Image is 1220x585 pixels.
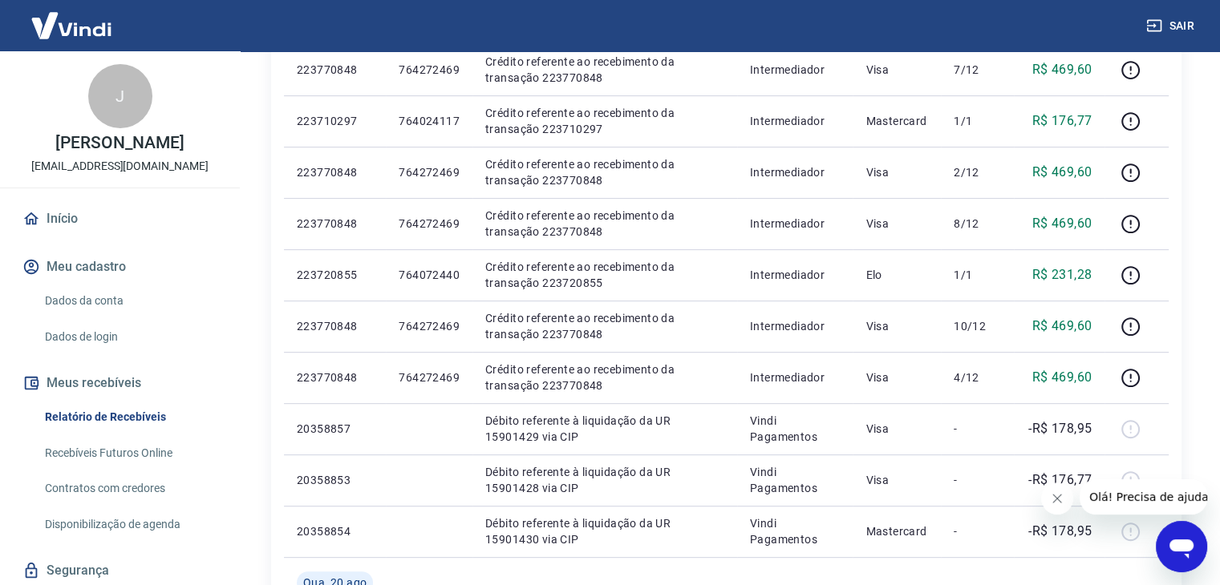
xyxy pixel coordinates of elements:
p: 223770848 [297,369,373,385]
p: Débito referente à liquidação da UR 15901428 via CIP [485,464,724,496]
p: Débito referente à liquidação da UR 15901429 via CIP [485,413,724,445]
p: Intermediador [750,164,841,180]
p: 2/12 [954,164,1001,180]
p: Vindi Pagamentos [750,464,841,496]
p: -R$ 178,95 [1028,419,1092,438]
p: Mastercard [865,523,928,539]
p: 1/1 [954,113,1001,129]
p: - [954,523,1001,539]
p: 764272469 [399,164,460,180]
p: 223710297 [297,113,373,129]
p: 223770848 [297,62,373,78]
p: Visa [865,369,928,385]
p: R$ 231,28 [1032,265,1092,284]
p: [PERSON_NAME] [55,135,184,151]
p: 764272469 [399,318,460,334]
p: 10/12 [954,318,1001,334]
p: R$ 176,77 [1032,111,1092,131]
a: Dados da conta [39,284,221,317]
p: Crédito referente ao recebimento da transação 223720855 [485,259,724,291]
span: Olá! Precisa de ajuda? [10,11,135,24]
p: Crédito referente ao recebimento da transação 223770848 [485,361,724,393]
p: 1/1 [954,267,1001,283]
a: Início [19,201,221,236]
p: -R$ 178,95 [1028,522,1092,541]
p: Vindi Pagamentos [750,515,841,547]
p: 20358853 [297,472,373,488]
p: 764024117 [399,113,460,129]
p: 764072440 [399,267,460,283]
iframe: Mensagem da empresa [1080,479,1207,514]
a: Relatório de Recebíveis [39,401,221,434]
p: 8/12 [954,216,1001,232]
p: 764272469 [399,216,460,232]
div: J [88,64,152,128]
p: R$ 469,60 [1032,163,1092,182]
p: Intermediador [750,113,841,129]
p: Crédito referente ao recebimento da transação 223710297 [485,105,724,137]
p: - [954,472,1001,488]
img: Vindi [19,1,124,50]
p: Elo [865,267,928,283]
p: R$ 469,60 [1032,214,1092,233]
p: 223720855 [297,267,373,283]
p: Crédito referente ao recebimento da transação 223770848 [485,54,724,86]
button: Meu cadastro [19,249,221,284]
p: Intermediador [750,62,841,78]
a: Recebíveis Futuros Online [39,437,221,470]
p: Crédito referente ao recebimento da transação 223770848 [485,310,724,342]
p: -R$ 176,77 [1028,470,1092,490]
p: Vindi Pagamentos [750,413,841,445]
p: Intermediador [750,267,841,283]
p: Visa [865,62,928,78]
p: 20358857 [297,421,373,437]
p: Crédito referente ao recebimento da transação 223770848 [485,156,724,188]
p: R$ 469,60 [1032,317,1092,336]
p: Mastercard [865,113,928,129]
p: [EMAIL_ADDRESS][DOMAIN_NAME] [31,158,209,175]
a: Disponibilização de agenda [39,508,221,541]
p: Visa [865,421,928,437]
p: 223770848 [297,216,373,232]
button: Sair [1143,11,1201,41]
p: Débito referente à liquidação da UR 15901430 via CIP [485,515,724,547]
p: 764272469 [399,62,460,78]
p: Visa [865,472,928,488]
a: Dados de login [39,321,221,353]
p: Visa [865,216,928,232]
p: Intermediador [750,369,841,385]
a: Contratos com credores [39,472,221,505]
button: Meus recebíveis [19,365,221,401]
p: Intermediador [750,216,841,232]
p: - [954,421,1001,437]
p: 764272469 [399,369,460,385]
p: 223770848 [297,164,373,180]
p: 7/12 [954,62,1001,78]
p: Visa [865,164,928,180]
p: R$ 469,60 [1032,368,1092,387]
p: R$ 469,60 [1032,60,1092,79]
p: Crédito referente ao recebimento da transação 223770848 [485,208,724,240]
p: Visa [865,318,928,334]
p: 4/12 [954,369,1001,385]
p: Intermediador [750,318,841,334]
iframe: Botão para abrir a janela de mensagens [1156,521,1207,572]
p: 20358854 [297,523,373,539]
iframe: Fechar mensagem [1041,482,1073,514]
p: 223770848 [297,318,373,334]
